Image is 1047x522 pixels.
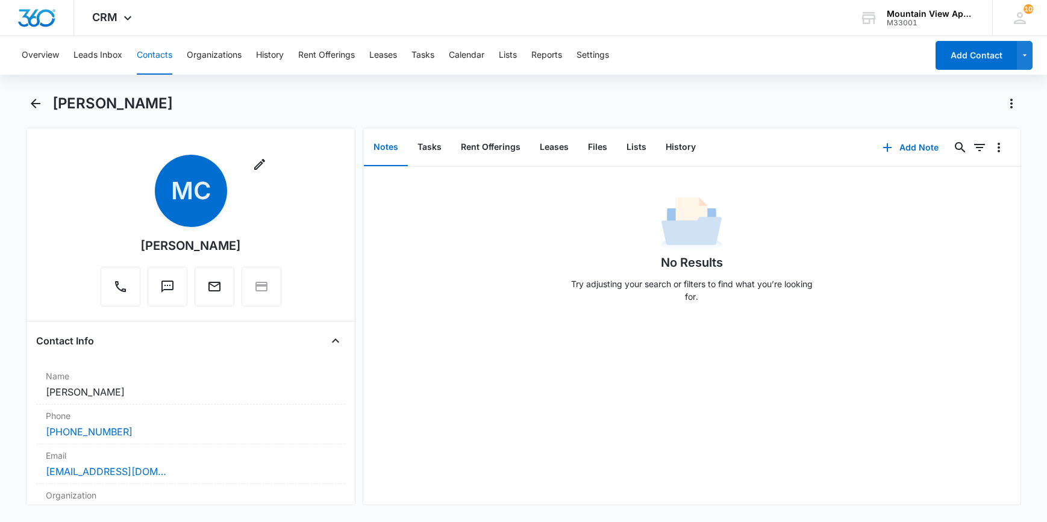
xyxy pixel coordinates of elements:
[101,285,140,296] a: Call
[195,267,234,306] button: Email
[326,331,345,350] button: Close
[187,36,242,75] button: Organizations
[369,36,397,75] button: Leases
[26,94,45,113] button: Back
[46,489,335,502] label: Organization
[36,334,94,348] h4: Contact Info
[36,405,345,444] div: Phone[PHONE_NUMBER]
[140,237,241,255] div: [PERSON_NAME]
[530,129,578,166] button: Leases
[565,278,818,303] p: Try adjusting your search or filters to find what you’re looking for.
[148,267,187,306] button: Text
[137,36,172,75] button: Contacts
[411,36,434,75] button: Tasks
[577,36,609,75] button: Settings
[52,95,173,113] h1: [PERSON_NAME]
[531,36,562,75] button: Reports
[1024,4,1033,14] div: notifications count
[1024,4,1033,14] span: 10
[36,444,345,484] div: Email[EMAIL_ADDRESS][DOMAIN_NAME]
[451,129,530,166] button: Rent Offerings
[656,129,705,166] button: History
[46,449,335,462] label: Email
[46,424,133,439] a: [PHONE_NUMBER]
[195,285,234,296] a: Email
[887,19,975,27] div: account id
[661,253,723,272] h1: No Results
[887,9,975,19] div: account name
[499,36,517,75] button: Lists
[298,36,355,75] button: Rent Offerings
[951,138,970,157] button: Search...
[256,36,284,75] button: History
[46,409,335,422] label: Phone
[36,365,345,405] div: Name[PERSON_NAME]
[92,11,117,23] span: CRM
[970,138,989,157] button: Filters
[155,155,227,227] span: MC
[148,285,187,296] a: Text
[449,36,484,75] button: Calendar
[46,504,335,518] dd: ---
[578,129,617,166] button: Files
[73,36,122,75] button: Leads Inbox
[101,267,140,306] button: Call
[46,370,335,382] label: Name
[46,385,335,399] dd: [PERSON_NAME]
[989,138,1008,157] button: Overflow Menu
[1002,94,1021,113] button: Actions
[661,193,722,253] img: No Data
[364,129,408,166] button: Notes
[408,129,451,166] button: Tasks
[617,129,656,166] button: Lists
[936,41,1017,70] button: Add Contact
[46,464,166,479] a: [EMAIL_ADDRESS][DOMAIN_NAME]
[22,36,59,75] button: Overview
[870,133,951,162] button: Add Note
